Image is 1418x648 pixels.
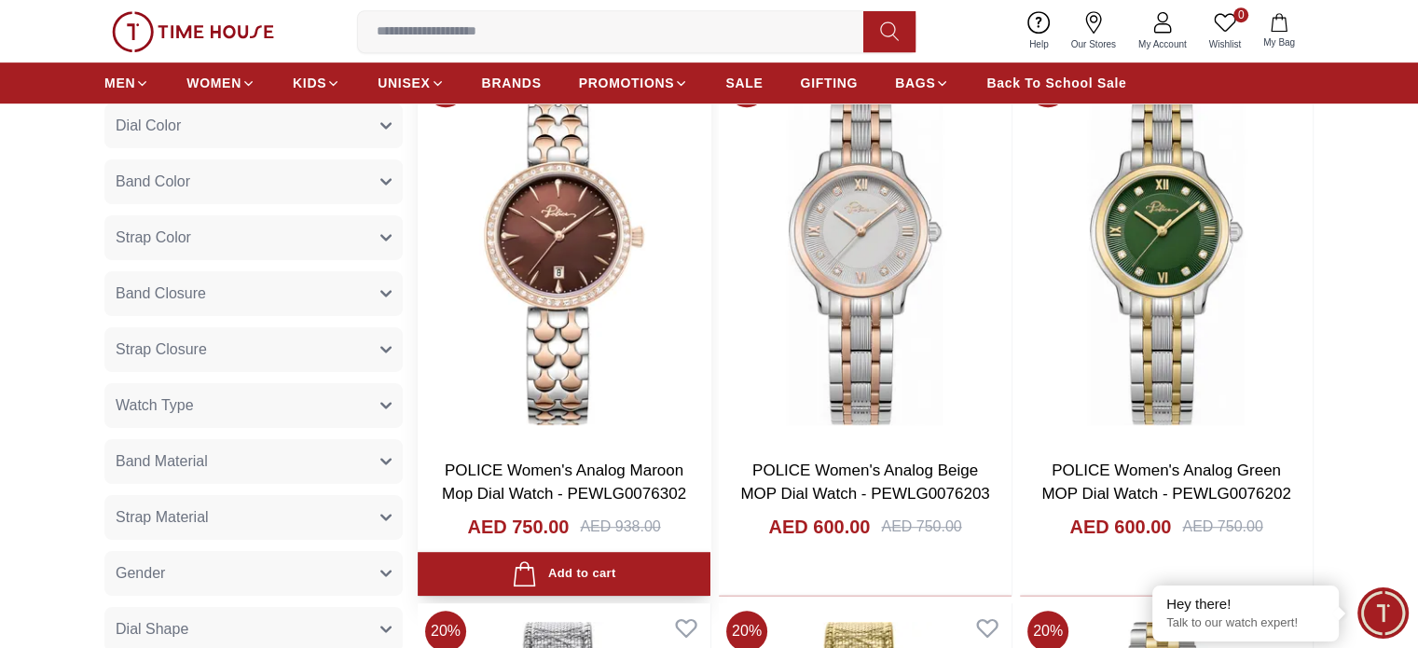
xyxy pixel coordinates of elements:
[186,66,255,100] a: WOMEN
[116,338,207,361] span: Strap Closure
[1256,35,1302,49] span: My Bag
[986,74,1126,92] span: Back To School Sale
[579,74,675,92] span: PROMOTIONS
[1233,7,1248,22] span: 0
[1198,7,1252,55] a: 0Wishlist
[112,11,274,52] img: ...
[1018,7,1060,55] a: Help
[116,450,208,473] span: Band Material
[116,506,209,529] span: Strap Material
[1022,37,1056,51] span: Help
[1202,37,1248,51] span: Wishlist
[725,74,763,92] span: SALE
[1166,615,1325,631] p: Talk to our watch expert!
[1252,9,1306,53] button: My Bag
[104,439,403,484] button: Band Material
[104,74,135,92] span: MEN
[104,383,403,428] button: Watch Type
[116,283,206,305] span: Band Closure
[1020,59,1313,444] img: POLICE Women's Analog Green MOP Dial Watch - PEWLG0076202
[378,74,430,92] span: UNISEX
[482,66,542,100] a: BRANDS
[293,66,340,100] a: KIDS
[725,66,763,100] a: SALE
[895,74,935,92] span: BAGS
[895,66,949,100] a: BAGS
[418,552,710,596] button: Add to cart
[986,66,1126,100] a: Back To School Sale
[186,74,241,92] span: WOMEN
[881,516,961,538] div: AED 750.00
[1357,587,1409,639] div: Chat Widget
[800,74,858,92] span: GIFTING
[116,394,194,417] span: Watch Type
[482,74,542,92] span: BRANDS
[116,115,181,137] span: Dial Color
[116,171,190,193] span: Band Color
[800,66,858,100] a: GIFTING
[116,562,165,585] span: Gender
[1131,37,1194,51] span: My Account
[1182,516,1262,538] div: AED 750.00
[104,327,403,372] button: Strap Closure
[579,66,689,100] a: PROMOTIONS
[442,462,686,503] a: POLICE Women's Analog Maroon Mop Dial Watch - PEWLG0076302
[104,495,403,540] button: Strap Material
[467,514,569,540] h4: AED 750.00
[512,561,615,586] div: Add to cart
[104,159,403,204] button: Band Color
[104,215,403,260] button: Strap Color
[1069,514,1171,540] h4: AED 600.00
[580,516,660,538] div: AED 938.00
[1041,462,1290,503] a: POLICE Women's Analog Green MOP Dial Watch - PEWLG0076202
[1060,7,1127,55] a: Our Stores
[768,514,870,540] h4: AED 600.00
[116,227,191,249] span: Strap Color
[378,66,444,100] a: UNISEX
[719,59,1012,444] img: POLICE Women's Analog Beige MOP Dial Watch - PEWLG0076203
[740,462,989,503] a: POLICE Women's Analog Beige MOP Dial Watch - PEWLG0076203
[104,66,149,100] a: MEN
[104,551,403,596] button: Gender
[104,103,403,148] button: Dial Color
[293,74,326,92] span: KIDS
[116,618,188,641] span: Dial Shape
[104,271,403,316] button: Band Closure
[1064,37,1123,51] span: Our Stores
[1166,595,1325,614] div: Hey there!
[418,59,710,444] img: POLICE Women's Analog Maroon Mop Dial Watch - PEWLG0076302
